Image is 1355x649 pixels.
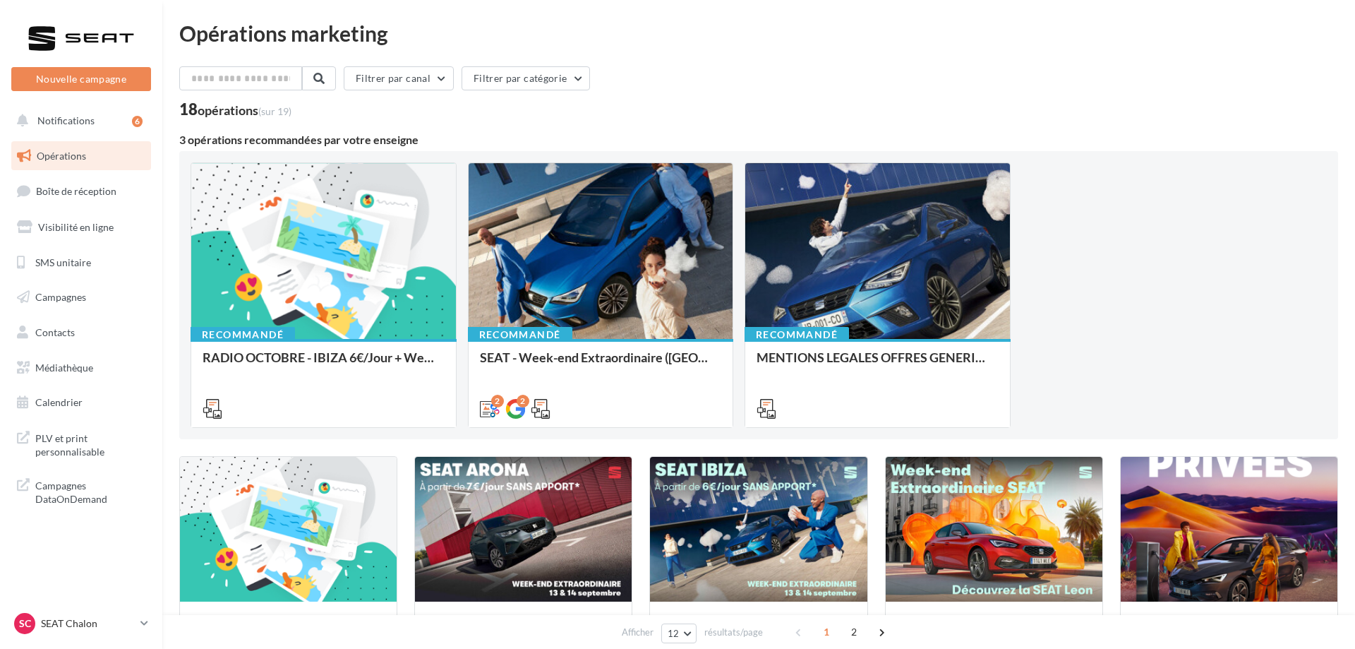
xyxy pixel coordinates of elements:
a: Médiathèque [8,353,154,383]
div: EMAIL - JPO Générique [897,613,1091,641]
div: 3 opérations recommandées par votre enseigne [179,134,1338,145]
a: Boîte de réception [8,176,154,206]
div: SEAT - Week-end Extraordinaire ([GEOGRAPHIC_DATA]) - OCTOBRE [480,350,722,379]
a: Calendrier [8,388,154,417]
a: Contacts [8,318,154,347]
a: Campagnes [8,282,154,312]
span: Notifications [37,114,95,126]
div: EMAIL - JPO Septembre - [GEOGRAPHIC_DATA] [661,613,855,641]
a: PLV et print personnalisable [8,423,154,465]
span: (sur 19) [258,105,291,117]
div: 18 [179,102,291,117]
div: MENTIONS LEGALES OFFRES GENERIQUES PRESSE 2025 [757,350,999,379]
div: EMAIL - JPO Septembre - Arona [426,613,620,641]
span: Contacts [35,326,75,338]
p: SEAT Chalon [41,617,135,631]
span: SC [19,617,31,631]
button: Nouvelle campagne [11,67,151,91]
span: Visibilité en ligne [38,221,114,233]
button: 12 [661,624,697,643]
div: Opérations marketing [179,23,1338,44]
span: Médiathèque [35,362,93,374]
span: résultats/page [704,626,763,639]
span: SMS unitaire [35,256,91,268]
div: 6 [132,116,143,127]
div: Week-end Extraordinaires Octobre 2025 [191,613,385,641]
button: Notifications 6 [8,106,148,136]
span: 2 [843,621,865,643]
div: Recommandé [745,327,849,343]
div: 2 [491,395,504,407]
div: 2 [517,395,529,407]
span: Boîte de réception [36,185,116,197]
span: Campagnes DataOnDemand [35,476,145,506]
a: Visibilité en ligne [8,213,154,242]
div: opérations [198,104,291,117]
button: Filtrer par catégorie [462,66,590,90]
span: Campagnes [35,291,86,303]
span: Opérations [37,150,86,162]
span: 1 [815,621,838,643]
span: Calendrier [35,396,83,408]
span: Afficher [622,626,654,639]
button: Filtrer par canal [344,66,454,90]
span: PLV et print personnalisable [35,429,145,459]
div: Recommandé [191,327,295,343]
a: SMS unitaire [8,248,154,278]
div: RADIO OCTOBRE - IBIZA 6€/Jour + Week-end extraordinaire [203,350,445,379]
div: SOME - SEAT VENTES PRIVEES [1132,613,1326,641]
a: Opérations [8,141,154,171]
a: SC SEAT Chalon [11,610,151,637]
a: Campagnes DataOnDemand [8,470,154,512]
div: Recommandé [468,327,572,343]
span: 12 [668,628,680,639]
